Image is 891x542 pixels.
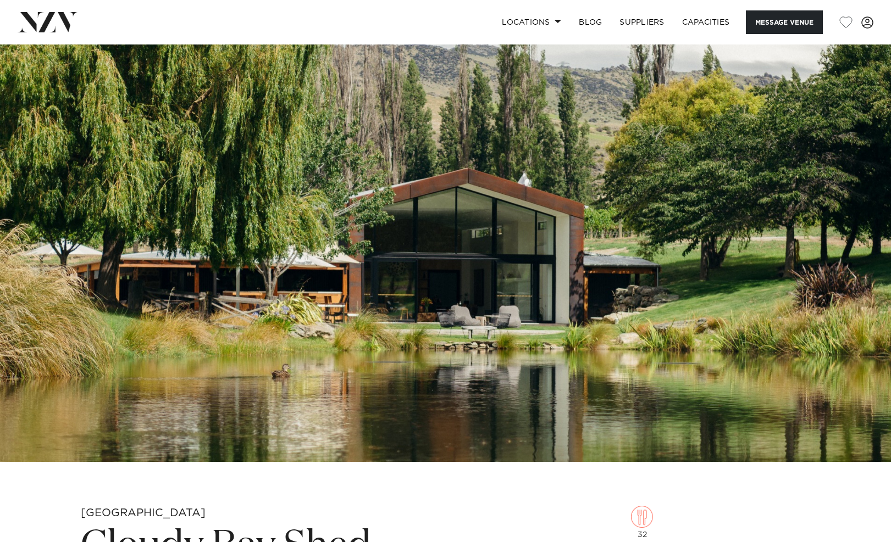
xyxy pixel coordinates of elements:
img: dining.png [631,506,653,528]
a: Capacities [673,10,739,34]
button: Message Venue [746,10,823,34]
div: 32 [631,506,653,539]
a: SUPPLIERS [611,10,673,34]
img: nzv-logo.png [18,12,78,32]
a: Locations [493,10,570,34]
small: [GEOGRAPHIC_DATA] [81,507,206,518]
a: BLOG [570,10,611,34]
